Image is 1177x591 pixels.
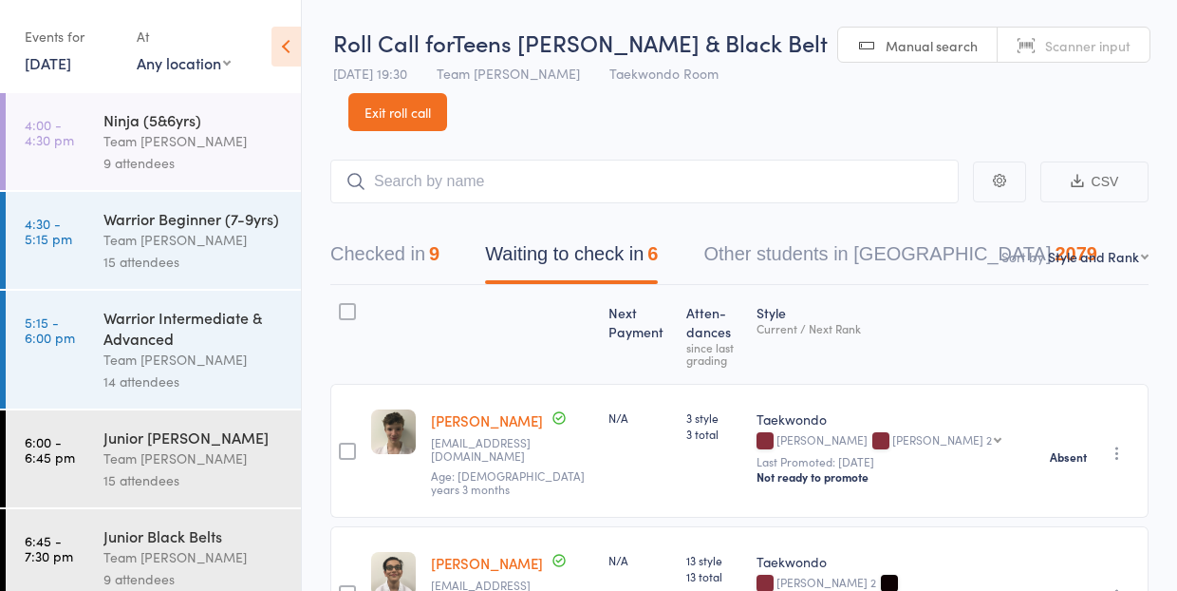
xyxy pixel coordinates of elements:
[686,552,741,568] span: 13 style
[103,469,285,491] div: 15 attendees
[103,208,285,229] div: Warrior Beginner (7-9yrs)
[608,410,670,426] div: N/A
[6,410,301,507] a: 6:00 -6:45 pmJunior [PERSON_NAME]Team [PERSON_NAME]15 attendees
[485,234,658,284] button: Waiting to check in6
[749,294,1042,375] div: Style
[25,533,73,563] time: 6:45 - 7:30 pm
[431,410,543,430] a: [PERSON_NAME]
[1048,247,1139,266] div: Style and Rank
[103,546,285,568] div: Team [PERSON_NAME]
[103,307,285,349] div: Warrior Intermediate & Advanced
[6,192,301,289] a: 4:30 -5:15 pmWarrior Beginner (7-9yrs)Team [PERSON_NAME]15 attendees
[1055,243,1097,264] div: 2079
[103,525,285,546] div: Junior Black Belts
[103,251,285,273] div: 15 attendees
[431,436,593,464] small: shandsaker@gmail.com
[757,410,1035,429] div: Taekwondo
[103,229,285,251] div: Team [PERSON_NAME]
[601,294,678,375] div: Next Payment
[892,433,992,446] div: [PERSON_NAME] 2
[330,160,959,203] input: Search by name
[1050,449,1087,465] strong: Absent
[431,467,585,497] span: Age: [DEMOGRAPHIC_DATA] years 3 months
[703,234,1097,284] button: Other students in [GEOGRAPHIC_DATA]2079
[886,36,978,55] span: Manual search
[103,427,285,448] div: Junior [PERSON_NAME]
[757,469,1035,485] div: Not ready to promote
[103,152,285,174] div: 9 attendees
[103,371,285,392] div: 14 attendees
[686,341,741,366] div: since last grading
[333,27,453,58] span: Roll Call for
[757,322,1035,334] div: Current / Next Rank
[25,434,75,465] time: 6:00 - 6:45 pm
[25,117,74,147] time: 4:00 - 4:30 pm
[103,568,285,590] div: 9 attendees
[686,410,741,426] span: 3 style
[1045,36,1130,55] span: Scanner input
[103,349,285,371] div: Team [PERSON_NAME]
[679,294,749,375] div: Atten­dances
[686,426,741,442] span: 3 total
[431,553,543,573] a: [PERSON_NAME]
[757,552,1035,571] div: Taekwondo
[437,64,580,83] span: Team [PERSON_NAME]
[6,93,301,190] a: 4:00 -4:30 pmNinja (5&6yrs)Team [PERSON_NAME]9 attendees
[686,568,741,584] span: 13 total
[348,93,447,131] a: Exit roll call
[608,552,670,568] div: N/A
[1040,162,1149,202] button: CSV
[25,315,75,345] time: 5:15 - 6:00 pm
[1001,247,1044,266] label: Sort by
[103,448,285,469] div: Team [PERSON_NAME]
[453,27,828,58] span: Teens [PERSON_NAME] & Black Belt
[25,21,118,52] div: Events for
[647,243,658,264] div: 6
[103,109,285,130] div: Ninja (5&6yrs)
[333,64,407,83] span: [DATE] 19:30
[103,130,285,152] div: Team [PERSON_NAME]
[371,410,416,454] img: image1639554213.png
[137,21,231,52] div: At
[757,455,1035,468] small: Last Promoted: [DATE]
[330,234,439,284] button: Checked in9
[137,52,231,73] div: Any location
[429,243,439,264] div: 9
[609,64,719,83] span: Taekwondo Room
[6,291,301,409] a: 5:15 -6:00 pmWarrior Intermediate & AdvancedTeam [PERSON_NAME]14 attendees
[25,216,72,246] time: 4:30 - 5:15 pm
[757,433,1035,449] div: [PERSON_NAME]
[25,52,71,73] a: [DATE]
